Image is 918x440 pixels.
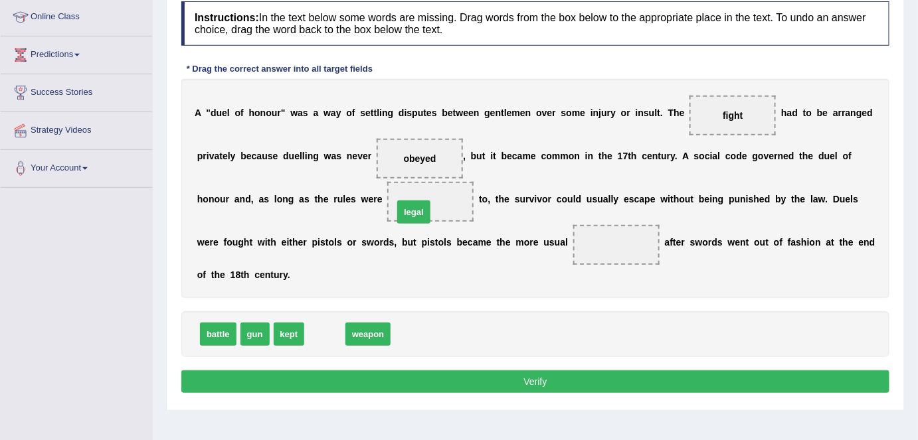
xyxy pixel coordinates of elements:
[502,151,507,161] b: b
[219,151,223,161] b: t
[634,194,640,204] b: c
[731,151,737,161] b: o
[591,108,593,118] b: i
[817,108,823,118] b: b
[823,108,828,118] b: e
[788,151,794,161] b: d
[235,108,241,118] b: o
[463,151,466,161] b: ,
[737,151,743,161] b: d
[668,194,671,204] b: i
[181,1,889,46] h4: In the text below some words are missing. Drag words from the box below to the appropriate place ...
[377,194,383,204] b: e
[299,194,304,204] b: a
[849,151,852,161] b: f
[794,194,800,204] b: h
[195,12,259,23] b: Instructions:
[504,194,509,204] b: e
[593,108,599,118] b: n
[647,151,652,161] b: e
[561,151,569,161] b: m
[846,108,851,118] b: a
[220,194,226,204] b: u
[323,194,329,204] b: e
[211,108,217,118] b: d
[203,151,206,161] b: r
[360,108,365,118] b: s
[640,194,645,204] b: a
[525,108,531,118] b: n
[628,151,632,161] b: t
[657,108,660,118] b: t
[223,151,228,161] b: e
[407,108,413,118] b: s
[195,108,201,118] b: A
[228,151,230,161] b: l
[517,151,523,161] b: a
[627,108,630,118] b: r
[418,108,424,118] b: u
[552,151,560,161] b: m
[598,194,604,204] b: u
[1,74,152,108] a: Success Stories
[273,151,278,161] b: e
[710,194,713,204] b: i
[482,194,488,204] b: o
[806,108,812,118] b: o
[764,151,769,161] b: v
[838,108,842,118] b: r
[593,194,598,204] b: s
[691,194,694,204] b: t
[482,151,486,161] b: t
[493,151,496,161] b: t
[754,194,760,204] b: h
[587,194,593,204] b: u
[573,194,576,204] b: l
[566,108,572,118] b: o
[352,108,355,118] b: f
[308,151,314,161] b: n
[598,151,602,161] b: t
[607,108,610,118] b: r
[388,108,394,118] b: g
[399,108,405,118] b: d
[740,194,746,204] b: n
[598,108,601,118] b: j
[674,108,680,118] b: h
[729,194,735,204] b: p
[535,194,537,204] b: i
[638,108,644,118] b: n
[426,108,432,118] b: e
[181,62,378,75] div: * Drag the correct answer into all target fields
[658,151,662,161] b: t
[531,151,536,161] b: e
[324,151,331,161] b: w
[274,194,277,204] b: l
[501,108,504,118] b: t
[365,108,371,118] b: e
[862,108,868,118] b: e
[824,151,830,161] b: u
[800,151,803,161] b: t
[718,151,721,161] b: l
[649,108,655,118] b: u
[713,151,718,161] b: a
[783,151,788,161] b: e
[851,108,857,118] b: n
[552,108,555,118] b: r
[1,37,152,70] a: Predictions
[765,194,771,204] b: d
[277,108,280,118] b: r
[197,194,203,204] b: h
[432,108,437,118] b: s
[792,194,795,204] b: t
[833,108,838,118] b: a
[610,108,616,118] b: y
[303,108,308,118] b: s
[520,194,526,204] b: u
[209,194,215,204] b: n
[252,151,257,161] b: c
[318,194,323,204] b: h
[262,151,268,161] b: u
[537,194,542,204] b: v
